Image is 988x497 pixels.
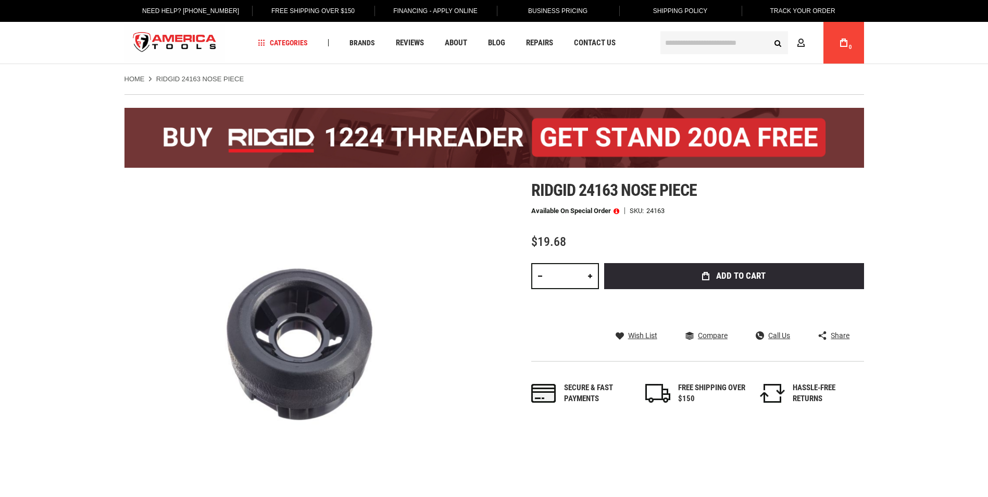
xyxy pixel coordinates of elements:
span: About [445,39,467,47]
span: Contact Us [574,39,616,47]
a: Blog [483,36,510,50]
a: Reviews [391,36,429,50]
iframe: Secure express checkout frame [602,292,866,322]
a: Compare [685,331,728,340]
span: Brands [349,39,375,46]
img: returns [760,384,785,403]
strong: SKU [630,207,646,214]
span: Call Us [768,332,790,339]
span: Shipping Policy [653,7,708,15]
span: Blog [488,39,505,47]
span: Repairs [526,39,553,47]
span: Ridgid 24163 nose piece [531,180,697,200]
button: Search [768,33,788,53]
a: Contact Us [569,36,620,50]
a: 0 [834,22,854,64]
button: Add to Cart [604,263,864,289]
img: shipping [645,384,670,403]
span: Reviews [396,39,424,47]
div: HASSLE-FREE RETURNS [793,382,860,405]
a: Repairs [521,36,558,50]
img: America Tools [124,23,226,63]
p: Available on Special Order [531,207,619,215]
a: Call Us [756,331,790,340]
a: Wish List [616,331,657,340]
span: Compare [698,332,728,339]
a: Home [124,74,145,84]
span: Categories [258,39,308,46]
span: 0 [849,44,852,50]
span: Share [831,332,849,339]
a: Brands [345,36,380,50]
a: Categories [253,36,312,50]
img: BOGO: Buy the RIDGID® 1224 Threader (26092), get the 92467 200A Stand FREE! [124,108,864,168]
strong: RIDGID 24163 NOSE PIECE [156,75,244,83]
span: $19.68 [531,234,566,249]
div: FREE SHIPPING OVER $150 [678,382,746,405]
div: 24163 [646,207,665,214]
span: Wish List [628,332,657,339]
a: store logo [124,23,226,63]
a: About [440,36,472,50]
img: payments [531,384,556,403]
div: Secure & fast payments [564,382,632,405]
span: Add to Cart [716,271,766,280]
